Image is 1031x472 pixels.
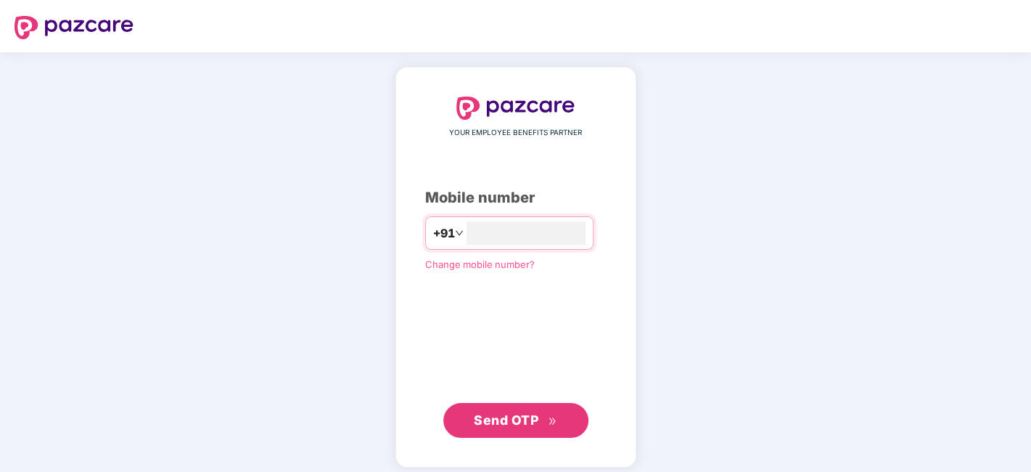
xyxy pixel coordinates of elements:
span: +91 [433,224,455,243]
span: Send OTP [474,412,538,428]
div: Mobile number [425,187,607,209]
img: logo [15,16,134,39]
span: down [455,229,464,237]
img: logo [456,97,575,120]
button: Send OTPdouble-right [443,403,588,438]
a: Change mobile number? [425,259,535,270]
span: double-right [548,417,557,426]
span: YOUR EMPLOYEE BENEFITS PARTNER [449,127,582,139]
